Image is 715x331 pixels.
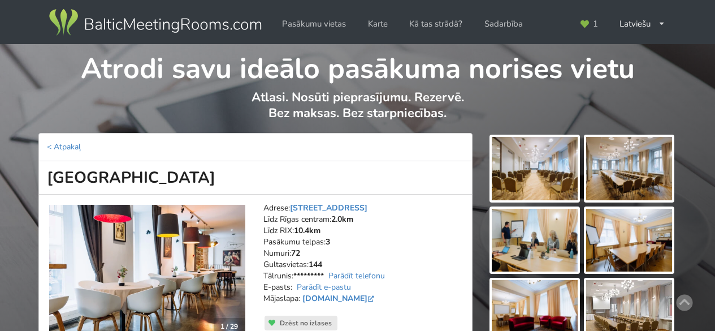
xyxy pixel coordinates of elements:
[290,203,367,213] a: [STREET_ADDRESS]
[302,293,376,304] a: [DOMAIN_NAME]
[38,161,473,195] h1: [GEOGRAPHIC_DATA]
[492,137,578,200] img: Hestia Hotel Draugi | Rīga | Pasākumu vieta - galerijas bilde
[280,319,332,328] span: Dzēst no izlases
[47,7,263,38] img: Baltic Meeting Rooms
[263,203,464,316] address: Adrese: Līdz Rīgas centram: Līdz RIX: Pasākumu telpas: Numuri: Gultasvietas: Tālrunis: E-pasts: M...
[586,137,672,200] img: Hestia Hotel Draugi | Rīga | Pasākumu vieta - galerijas bilde
[39,89,676,133] p: Atlasi. Nosūti pieprasījumu. Rezervē. Bez maksas. Bez starpniecības.
[593,20,598,28] span: 1
[39,44,676,87] h1: Atrodi savu ideālo pasākuma norises vietu
[476,13,531,35] a: Sadarbība
[47,141,81,152] a: < Atpakaļ
[294,225,320,236] strong: 10.4km
[331,214,353,225] strong: 2.0km
[492,209,578,272] img: Hestia Hotel Draugi | Rīga | Pasākumu vieta - galerijas bilde
[309,259,322,270] strong: 144
[328,270,385,281] a: Parādīt telefonu
[401,13,470,35] a: Kā tas strādā?
[586,209,672,272] img: Hestia Hotel Draugi | Rīga | Pasākumu vieta - galerijas bilde
[291,248,300,259] strong: 72
[297,282,351,293] a: Parādīt e-pastu
[274,13,354,35] a: Pasākumu vietas
[360,13,396,35] a: Karte
[612,13,673,35] div: Latviešu
[326,237,330,247] strong: 3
